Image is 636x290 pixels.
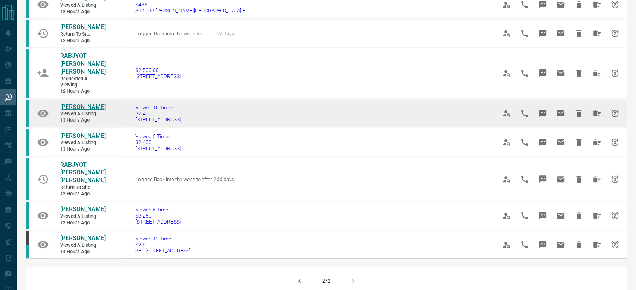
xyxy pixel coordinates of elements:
a: [PERSON_NAME] [60,132,105,140]
span: Viewed a Listing [60,111,105,117]
span: Hide All from Brandon Ng [588,24,606,42]
span: Email [552,207,570,225]
span: Email [552,133,570,151]
span: 12 hours ago [60,9,105,15]
span: Message [534,104,552,122]
div: condos.ca [26,100,29,127]
span: Email [552,104,570,122]
span: Requested a Viewing [60,76,105,88]
span: View Profile [498,170,516,188]
span: Message [534,64,552,82]
span: Snooze [606,170,624,188]
span: View Profile [498,236,516,254]
span: 13 hours ago [60,220,105,226]
span: View Profile [498,104,516,122]
span: Hide All from Koey Leung [588,133,606,151]
span: $2,500.00 [135,67,181,73]
div: 2/2 [322,278,330,284]
span: Snooze [606,64,624,82]
span: Call [516,64,534,82]
a: [PERSON_NAME] [60,234,105,242]
span: Hide [570,170,588,188]
span: Email [552,24,570,42]
span: Viewed a Listing [60,213,105,220]
span: Viewed a Listing [60,2,105,9]
a: [PERSON_NAME] [60,103,105,111]
a: [PERSON_NAME] [60,23,105,31]
span: $3,250 [135,213,181,219]
span: 3E - [STREET_ADDRESS] [135,248,190,254]
span: Viewed 5 Times [135,133,181,139]
span: Call [516,170,534,188]
span: Message [534,24,552,42]
span: Viewed a Listing [60,242,105,249]
span: View Profile [498,64,516,82]
span: Logged Back into the website after 266 days [135,176,234,182]
span: $2,400 [135,110,181,116]
span: [STREET_ADDRESS] [135,145,181,151]
a: RABJYOT [PERSON_NAME] [PERSON_NAME] [60,161,105,184]
a: Viewed 10 Times$2,400[STREET_ADDRESS] [135,104,181,122]
a: Viewed 12 Times$2,6003E - [STREET_ADDRESS] [135,236,190,254]
span: [STREET_ADDRESS] [135,73,181,79]
span: Hide All from Marj Lascano [588,236,606,254]
a: Viewed 5 Times$2,400[STREET_ADDRESS] [135,133,181,151]
span: 807 - 38 [PERSON_NAME][GEOGRAPHIC_DATA] E [135,8,245,14]
span: Snooze [606,24,624,42]
span: Snooze [606,133,624,151]
span: $485,000 [135,2,245,8]
span: 14 hours ago [60,249,105,255]
span: Hide All from KULDEEP RAVAL [588,207,606,225]
span: Message [534,170,552,188]
span: Hide [570,236,588,254]
span: [PERSON_NAME] [60,234,106,242]
span: [PERSON_NAME] [60,23,106,30]
span: Call [516,24,534,42]
span: $2,400 [135,139,181,145]
span: Message [534,207,552,225]
div: condos.ca [26,49,29,98]
span: Logged Back into the website after 162 days [135,30,234,36]
span: Viewed 12 Times [135,236,190,242]
span: Email [552,64,570,82]
div: condos.ca [26,158,29,201]
span: View Profile [498,24,516,42]
span: Email [552,236,570,254]
span: Viewed a Listing [60,140,105,146]
span: RABJYOT [PERSON_NAME] [PERSON_NAME] [60,161,106,184]
span: Email [552,170,570,188]
span: 12 hours ago [60,38,105,44]
span: Hide All from RABJYOT SINGH BHASIN [588,170,606,188]
span: $2,600 [135,242,190,248]
div: condos.ca [26,245,29,258]
div: mrloft.ca [26,231,29,245]
span: Hide [570,207,588,225]
a: [PERSON_NAME] [60,205,105,213]
span: Hide [570,104,588,122]
a: Viewed 5 Times$3,250[STREET_ADDRESS] [135,207,181,225]
span: [STREET_ADDRESS] [135,116,181,122]
span: [STREET_ADDRESS] [135,219,181,225]
span: [PERSON_NAME] [60,103,106,110]
span: Snooze [606,104,624,122]
span: Call [516,207,534,225]
span: Viewed 5 Times [135,207,181,213]
span: Call [516,133,534,151]
span: Message [534,236,552,254]
span: Hide All from RABJYOT SINGH BHASIN [588,64,606,82]
span: Hide [570,64,588,82]
span: View Profile [498,207,516,225]
span: RABJYOT [PERSON_NAME] [PERSON_NAME] [60,52,106,75]
span: Message [534,133,552,151]
span: Call [516,104,534,122]
span: Return to Site [60,31,105,38]
span: 13 hours ago [60,117,105,124]
span: [PERSON_NAME] [60,132,106,139]
span: View Profile [498,133,516,151]
a: RABJYOT [PERSON_NAME] [PERSON_NAME] [60,52,105,76]
div: condos.ca [26,129,29,156]
span: Hide All from Koey Leung [588,104,606,122]
span: 13 hours ago [60,146,105,153]
div: condos.ca [26,20,29,47]
span: Viewed 10 Times [135,104,181,110]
